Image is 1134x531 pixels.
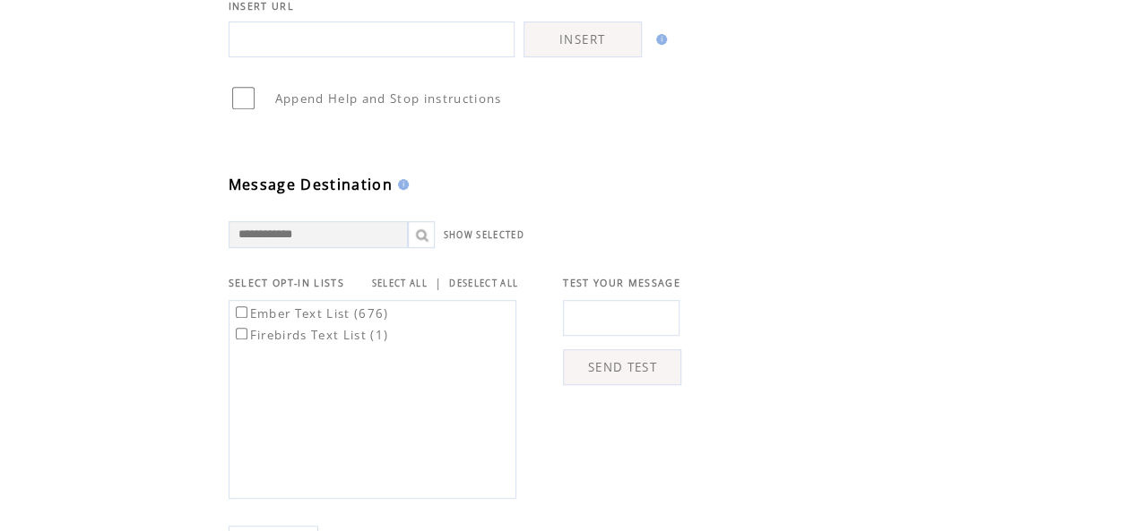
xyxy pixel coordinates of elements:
label: Ember Text List (676) [232,305,389,321]
a: DESELECT ALL [449,278,518,289]
img: help.gif [651,34,667,45]
input: Ember Text List (676) [236,306,247,318]
span: Message Destination [229,175,393,194]
span: TEST YOUR MESSAGE [563,277,680,289]
span: | [435,275,442,291]
img: help.gif [393,179,409,190]
a: SEND TEST [563,349,681,385]
input: Firebirds Text List (1) [236,328,247,339]
a: SHOW SELECTED [444,229,524,241]
label: Firebirds Text List (1) [232,327,389,343]
span: Append Help and Stop instructions [275,90,502,107]
span: SELECT OPT-IN LISTS [229,277,344,289]
a: INSERT [524,21,642,57]
a: SELECT ALL [372,278,428,289]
